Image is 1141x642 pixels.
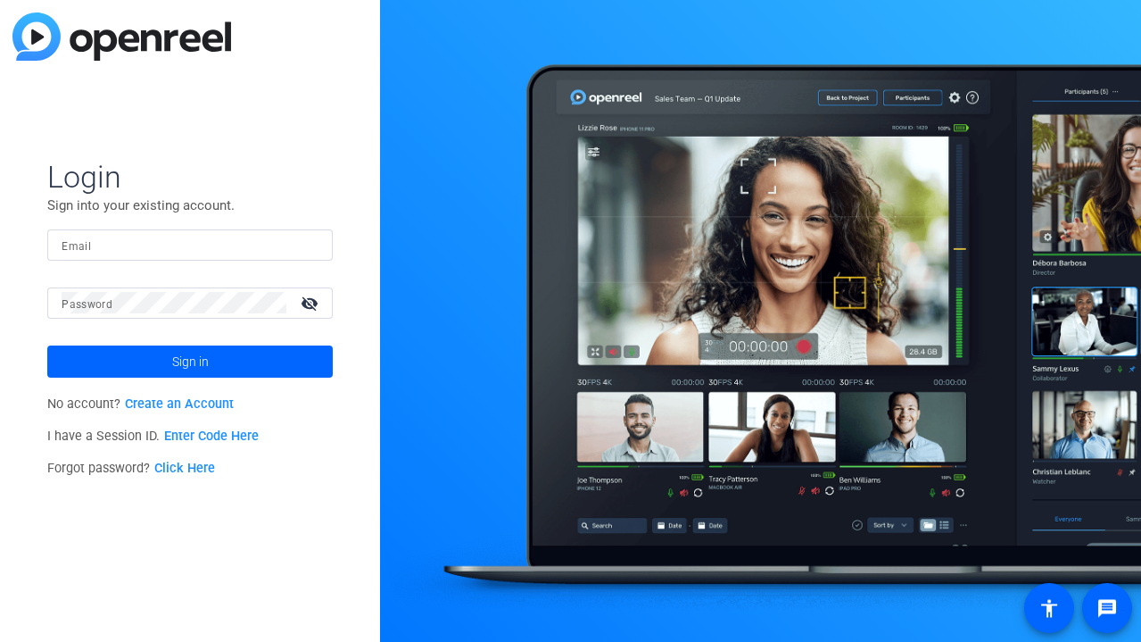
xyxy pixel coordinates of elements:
[164,429,259,444] a: Enter Code Here
[125,396,234,412] a: Create an Account
[1038,597,1060,619] mat-icon: accessibility
[1096,597,1118,619] mat-icon: message
[47,158,333,196] span: Login
[12,13,231,61] img: blue-gradient.svg
[47,346,333,378] button: Sign in
[172,339,209,384] span: Sign in
[47,396,234,412] span: No account?
[290,290,333,316] mat-icon: visibility_off
[62,298,112,311] mat-label: Password
[154,461,215,476] a: Click Here
[47,461,215,476] span: Forgot password?
[47,429,259,444] span: I have a Session ID.
[47,196,333,215] p: Sign into your existing account.
[62,234,318,255] input: Enter Email Address
[62,240,91,253] mat-label: Email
